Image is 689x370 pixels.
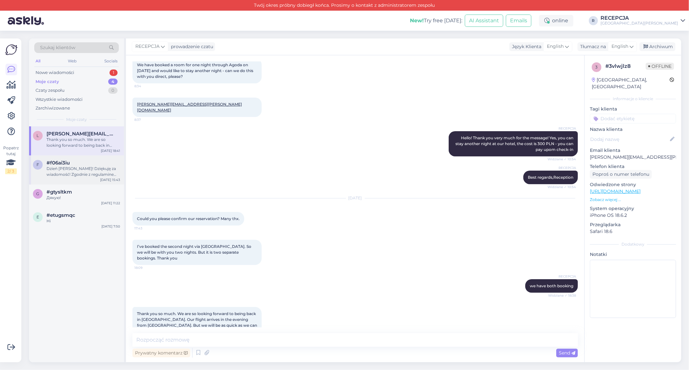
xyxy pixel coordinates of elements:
div: 2 / 3 [5,168,17,174]
div: Poproś o numer telefonu [590,170,652,179]
div: 0 [108,87,118,94]
span: Widziane ✓ 10:54 [548,157,576,162]
div: R [589,16,598,25]
span: we have both booking [530,283,573,288]
div: 1 [110,69,118,76]
p: Telefon klienta [590,163,676,170]
span: g [37,191,39,196]
img: Askly Logo [5,44,17,56]
p: Nazwa klienta [590,126,676,133]
div: Wszystkie wiadomości [36,96,83,103]
div: All [34,57,42,65]
p: iPhone OS 18.6.2 [590,212,676,219]
span: Moje czaty [66,117,87,122]
span: Send [559,350,575,356]
b: New! [410,17,424,24]
span: Widziane ✓ 18:38 [548,293,576,298]
span: Offline [646,63,674,70]
p: Przeglądarka [590,221,676,228]
span: #gtysltkm [47,189,72,195]
div: Socials [103,57,119,65]
div: [DATE] 18:41 [101,148,120,153]
span: 8:37 [134,117,159,122]
div: [DATE] 11:22 [101,201,120,206]
span: Hello! Thank you very much for the message! Yes, you can stay another night at our hotel, the cos... [455,135,574,152]
span: We have booked a room for one night through Agoda on [DATE] and would like to stay another night ... [137,62,254,79]
div: # 3vlwjlz8 [605,62,646,70]
div: Web [67,57,78,65]
div: [GEOGRAPHIC_DATA], [GEOGRAPHIC_DATA] [592,77,670,90]
div: Moje czaty [36,79,59,85]
div: Nowe wiadomości [36,69,74,76]
div: Czaty zespołu [36,87,65,94]
div: Dzień [PERSON_NAME]! Dziękuję za wiadomość! Zgodnie z regulaminem naszej firmy, nie ma możliwości... [47,166,120,177]
p: Odwiedzone strony [590,181,676,188]
div: Język Klienta [509,43,541,50]
div: [GEOGRAPHIC_DATA][PERSON_NAME] [600,21,678,26]
div: [DATE] [132,195,578,201]
span: 18:09 [134,265,159,270]
div: Informacje o kliencie [590,96,676,102]
p: Tagi klienta [590,106,676,112]
button: AI Assistant [465,15,503,27]
div: Zarchiwizowane [36,105,70,111]
span: RECEPCJA [552,274,576,279]
div: RECEPCJA [600,16,678,21]
input: Dodaj nazwę [590,136,669,143]
div: online [539,15,573,26]
span: e [37,215,39,219]
a: RECEPCJA[GEOGRAPHIC_DATA][PERSON_NAME] [600,16,685,26]
span: 8:34 [134,84,159,89]
span: #f06ai3iu [47,160,70,166]
div: Archiwum [640,42,675,51]
div: [DATE] 7:50 [101,224,120,229]
div: [DATE] 15:43 [100,177,120,182]
span: English [547,43,564,50]
span: RECEPCJA [135,43,160,50]
span: Could you please confirm our reservation? Many thx. [137,216,240,221]
span: Best regards,Reception [528,175,573,180]
span: f [37,162,39,167]
input: Dodać etykietę [590,114,676,123]
span: Szukaj klientów [40,44,75,51]
span: English [611,43,628,50]
a: [URL][DOMAIN_NAME] [590,188,641,194]
span: #etugsmqc [47,212,75,218]
span: lisa.m.caine@gmail.com [47,131,114,137]
div: Popatrz tutaj [5,145,17,174]
div: Thank you so much. We are so looking forward to being back in [GEOGRAPHIC_DATA]. Our flight arriv... [47,137,120,148]
p: [PERSON_NAME][EMAIL_ADDRESS][PERSON_NAME][DOMAIN_NAME] [590,154,676,161]
div: prowadzenie czatu [168,43,213,50]
div: 4 [108,79,118,85]
span: 17:43 [134,226,159,231]
div: Prywatny komentarz [132,349,190,357]
div: Hi [47,218,120,224]
span: 3 [596,65,598,69]
span: RECEPCJA [552,165,576,170]
span: Widziane ✓ 10:54 [548,185,576,189]
div: Дякую! [47,195,120,201]
p: Email klienta [590,147,676,154]
div: Dodatkowy [590,241,676,247]
span: RECEPCJA [552,126,576,131]
p: Zobacz więcej ... [590,197,676,203]
p: Safari 18.6 [590,228,676,235]
span: l [37,133,39,138]
div: Tłumacz na [578,43,606,50]
span: Thank you so much. We are so looking forward to being back in [GEOGRAPHIC_DATA]. Our flight arriv... [137,311,258,333]
p: Notatki [590,251,676,258]
div: Try free [DATE]: [410,17,462,25]
button: Emails [506,15,531,27]
span: I’ve booked the second night via [GEOGRAPHIC_DATA]. So we will be with you two nights. But it is ... [137,244,252,260]
a: [PERSON_NAME][EMAIL_ADDRESS][PERSON_NAME][DOMAIN_NAME] [137,102,242,112]
p: System operacyjny [590,205,676,212]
